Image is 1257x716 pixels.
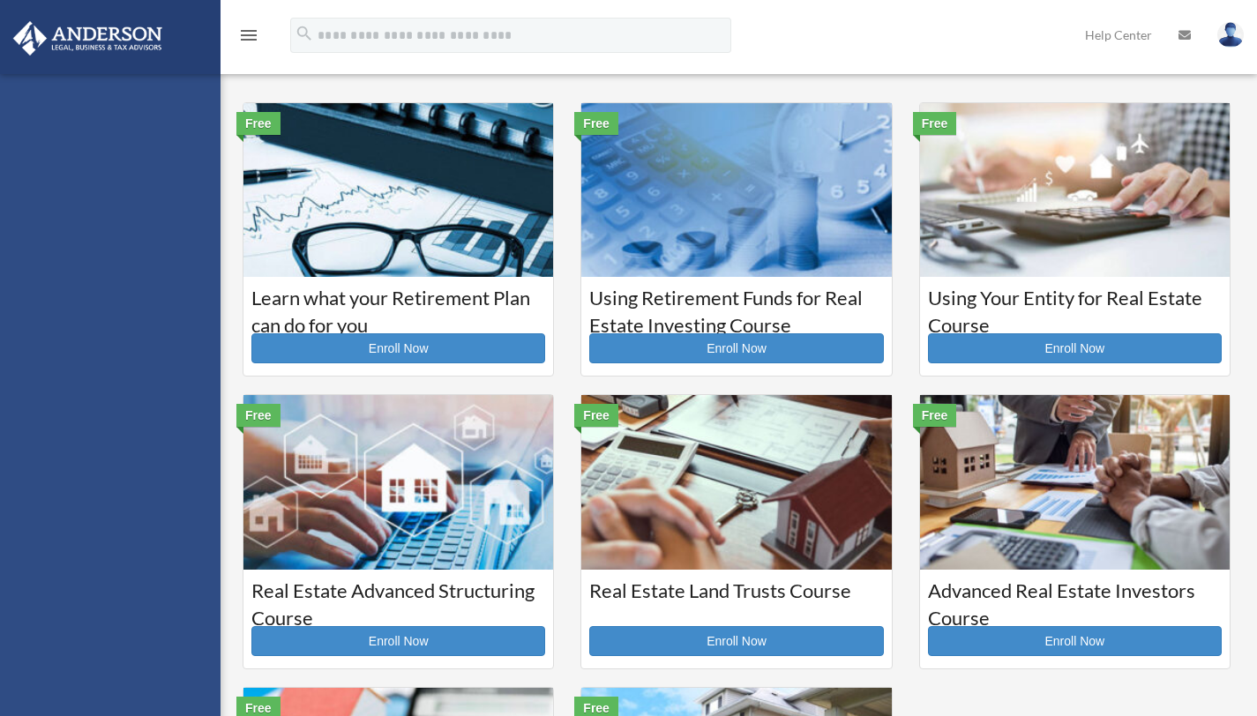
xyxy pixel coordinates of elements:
[8,21,168,56] img: Anderson Advisors Platinum Portal
[236,404,281,427] div: Free
[913,404,957,427] div: Free
[574,112,618,135] div: Free
[1217,22,1244,48] img: User Pic
[928,285,1222,329] h3: Using Your Entity for Real Estate Course
[574,404,618,427] div: Free
[251,578,545,622] h3: Real Estate Advanced Structuring Course
[913,112,957,135] div: Free
[295,24,314,43] i: search
[928,578,1222,622] h3: Advanced Real Estate Investors Course
[589,578,883,622] h3: Real Estate Land Trusts Course
[251,285,545,329] h3: Learn what your Retirement Plan can do for you
[589,285,883,329] h3: Using Retirement Funds for Real Estate Investing Course
[589,626,883,656] a: Enroll Now
[928,333,1222,363] a: Enroll Now
[251,626,545,656] a: Enroll Now
[238,31,259,46] a: menu
[589,333,883,363] a: Enroll Now
[238,25,259,46] i: menu
[928,626,1222,656] a: Enroll Now
[236,112,281,135] div: Free
[251,333,545,363] a: Enroll Now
